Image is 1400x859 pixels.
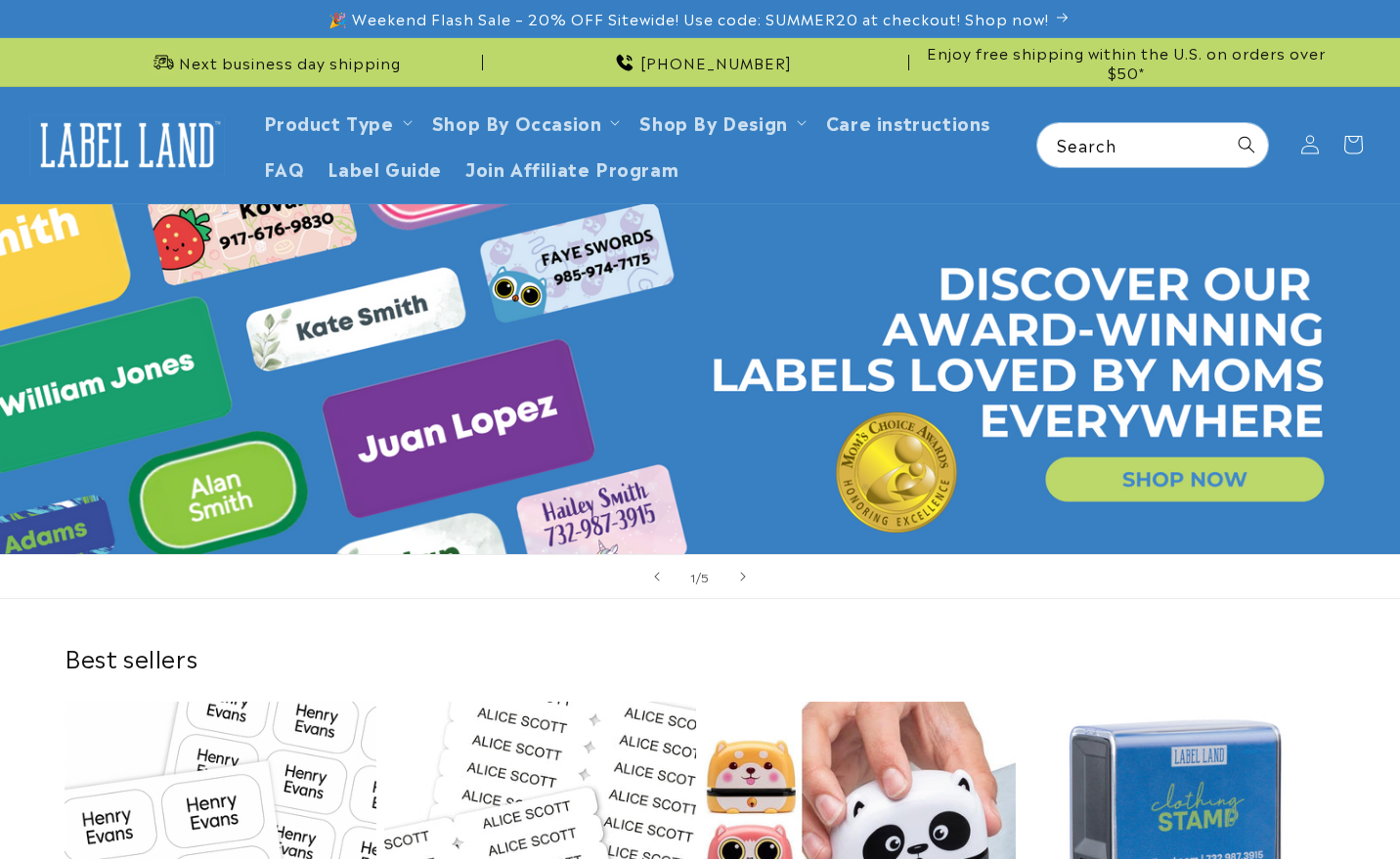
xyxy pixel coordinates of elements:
a: Product Type [264,108,394,135]
span: / [696,567,702,586]
div: Announcement [491,38,909,86]
button: Search [1225,123,1268,166]
a: Shop By Design [639,108,787,135]
a: Join Affiliate Program [454,145,690,191]
span: 🎉 Weekend Flash Sale – 20% OFF Sitewide! Use code: SUMMER20 at checkout! Shop now! [328,9,1049,28]
span: 1 [690,567,696,586]
span: [PHONE_NUMBER] [640,53,792,72]
span: Shop By Occasion [432,110,602,133]
span: Join Affiliate Program [465,156,678,179]
img: Label Land [29,114,225,175]
span: Next business day shipping [179,53,401,72]
a: Label Guide [316,145,454,191]
span: 5 [701,567,710,586]
a: Care instructions [814,99,1002,145]
span: Care instructions [826,110,990,133]
span: FAQ [264,156,305,179]
span: Label Guide [328,156,442,179]
div: Announcement [65,38,483,86]
div: Announcement [917,38,1335,86]
button: Previous slide [635,555,678,598]
a: FAQ [252,145,317,191]
summary: Shop By Design [628,99,813,145]
h2: Best sellers [65,642,1335,672]
summary: Shop By Occasion [420,99,629,145]
a: Label Land [22,107,233,183]
button: Next slide [722,555,765,598]
summary: Product Type [252,99,420,145]
span: Enjoy free shipping within the U.S. on orders over $50* [917,43,1335,81]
